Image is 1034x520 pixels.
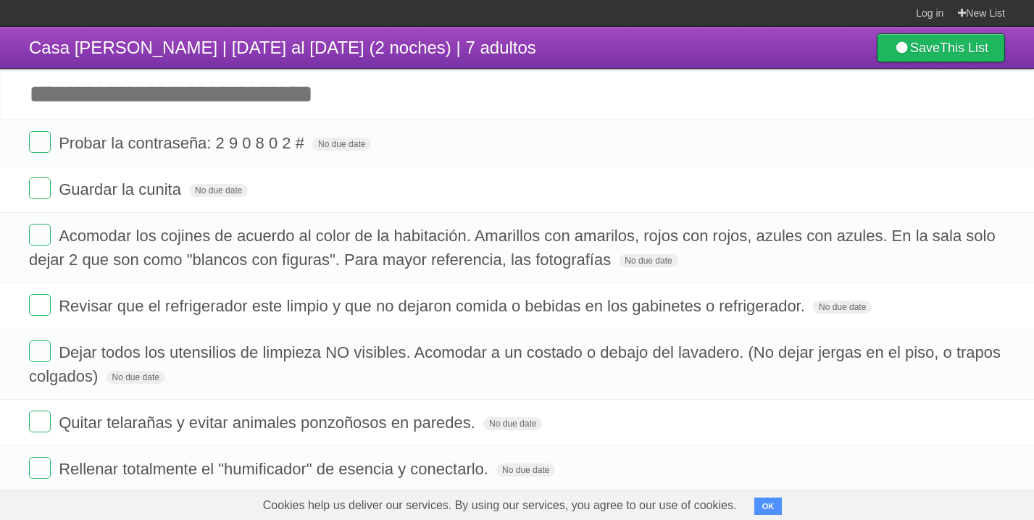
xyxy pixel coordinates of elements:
span: No due date [312,138,371,151]
span: Probar la contraseña: 2 9 0 8 0 2 # [59,134,308,152]
span: Guardar la cunita [59,180,185,198]
b: This List [940,41,988,55]
span: No due date [813,301,872,314]
label: Done [29,294,51,316]
span: Dejar todos los utensilios de limpieza NO visibles. Acomodar a un costado o debajo del lavadero. ... [29,343,1001,385]
span: No due date [107,371,165,384]
a: SaveThis List [877,33,1005,62]
label: Done [29,340,51,362]
span: Casa [PERSON_NAME] | [DATE] al [DATE] (2 noches) | 7 adultos [29,38,536,57]
label: Done [29,411,51,432]
span: Revisar que el refrigerador este limpio y que no dejaron comida o bebidas en los gabinetes o refr... [59,297,809,315]
label: Done [29,224,51,246]
label: Done [29,177,51,199]
label: Done [29,457,51,479]
label: Done [29,131,51,153]
span: Acomodar los cojines de acuerdo al color de la habitación. Amarillos con amarilos, rojos con rojo... [29,227,996,269]
span: No due date [496,464,555,477]
span: Rellenar totalmente el "humificador" de esencia y conectarlo. [59,460,492,478]
span: Cookies help us deliver our services. By using our services, you agree to our use of cookies. [249,491,751,520]
span: Quitar telarañas y evitar animales ponzoñosos en paredes. [59,414,479,432]
span: No due date [189,184,248,197]
button: OK [754,498,783,515]
span: No due date [483,417,542,430]
span: No due date [619,254,677,267]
